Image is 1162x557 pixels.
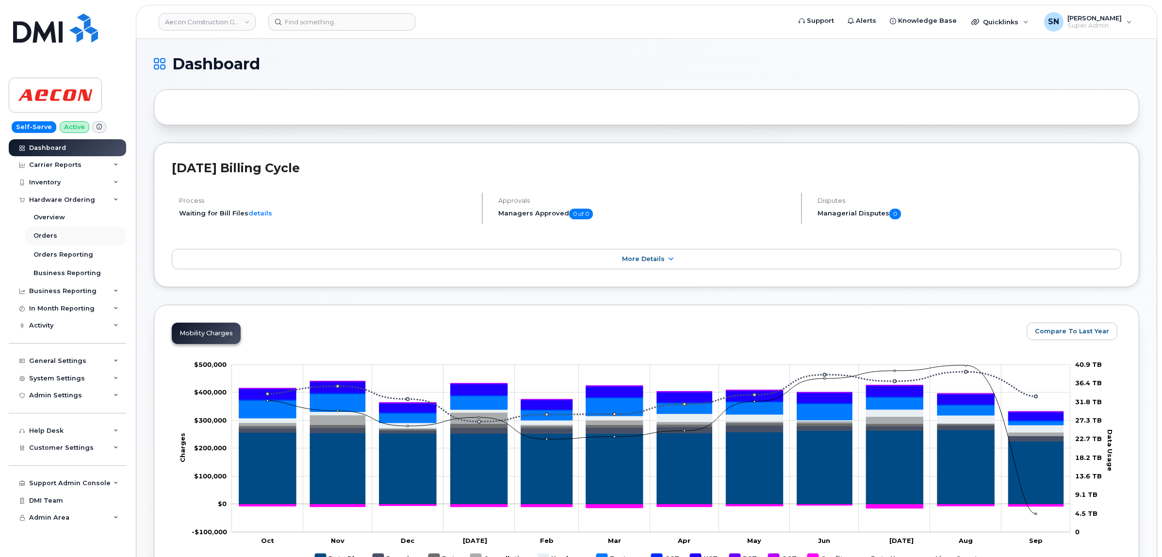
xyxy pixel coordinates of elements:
g: $0 [194,360,227,368]
h2: [DATE] Billing Cycle [172,161,1121,175]
g: Rate Plan [239,430,1064,504]
tspan: $400,000 [194,388,227,396]
tspan: Data Usage [1107,429,1114,471]
tspan: 18.2 TB [1075,453,1102,461]
tspan: Nov [331,537,344,544]
g: PST [239,381,1064,412]
h4: Process [179,197,474,204]
tspan: 36.4 TB [1075,379,1102,387]
button: Compare To Last Year [1027,323,1117,340]
li: Waiting for Bill Files [179,209,474,218]
tspan: 31.8 TB [1075,397,1102,405]
tspan: Aug [958,537,973,544]
tspan: [DATE] [463,537,488,544]
tspan: Sep [1030,537,1043,544]
tspan: $100,000 [194,472,227,480]
g: HST [239,382,1064,420]
tspan: Dec [401,537,415,544]
h5: Managers Approved [498,209,793,219]
span: More Details [622,255,665,262]
span: 0 of 0 [569,209,593,219]
tspan: 13.6 TB [1075,472,1102,480]
g: $0 [192,528,227,536]
g: $0 [194,444,227,452]
h5: Managerial Disputes [818,209,1121,219]
h4: Disputes [818,197,1121,204]
g: $0 [194,472,227,480]
tspan: May [748,537,762,544]
tspan: [DATE] [889,537,914,544]
g: QST [239,381,1064,411]
tspan: Mar [608,537,621,544]
g: $0 [194,416,227,424]
h4: Approvals [498,197,793,204]
tspan: 0 [1075,528,1080,536]
tspan: -$100,000 [192,528,227,536]
tspan: 22.7 TB [1075,435,1102,442]
g: Hardware [239,410,1064,432]
tspan: Oct [262,537,275,544]
g: Cancellation [239,412,1064,436]
tspan: 40.9 TB [1075,360,1102,368]
span: Compare To Last Year [1035,327,1109,336]
tspan: Feb [540,537,554,544]
tspan: 9.1 TB [1075,491,1097,498]
span: Dashboard [172,57,260,71]
tspan: Apr [678,537,691,544]
span: 0 [889,209,901,219]
a: details [248,209,272,217]
g: Features [239,394,1064,425]
tspan: 4.5 TB [1075,509,1097,517]
g: Credits [239,504,1064,508]
g: GST [239,393,1064,421]
g: Roaming [239,426,1064,441]
tspan: 27.3 TB [1075,416,1102,424]
tspan: $0 [218,500,227,508]
g: $0 [194,388,227,396]
tspan: Jun [818,537,830,544]
tspan: Charges [179,433,186,462]
tspan: $300,000 [194,416,227,424]
tspan: $200,000 [194,444,227,452]
tspan: $500,000 [194,360,227,368]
